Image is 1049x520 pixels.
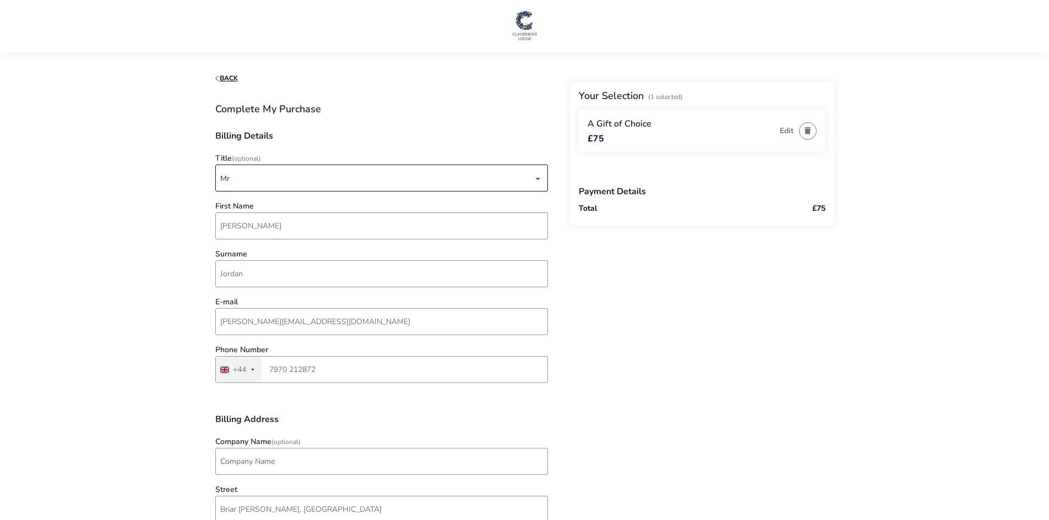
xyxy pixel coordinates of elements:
[215,155,261,162] label: Title
[511,9,539,42] img: Main Website
[215,356,548,383] input: Phone Number
[216,357,262,382] button: Selected country
[588,134,604,143] span: £75
[812,203,825,214] naf-get-fp-price: £75
[220,165,533,192] div: Mr
[215,202,254,210] label: First Name
[215,346,268,354] label: Phone Number
[588,118,651,130] span: A Gift of Choice
[215,250,247,258] label: Surname
[579,178,825,205] h3: Payment Details
[215,260,548,287] input: surname
[579,205,776,212] p: Total
[579,89,644,102] h2: Your Selection
[232,154,261,163] span: (Optional)
[648,92,683,101] span: (1 Selected)
[215,415,548,433] h3: Billing Address
[233,366,246,374] div: +44
[215,438,301,446] label: Company Name
[271,437,301,446] span: (Optional)
[535,168,541,189] div: dropdown trigger
[215,448,548,475] input: company
[215,75,238,82] button: Back
[215,132,548,149] h3: Billing Details
[780,127,793,135] button: Edit
[215,486,237,494] label: Street
[215,212,548,239] input: firstName
[220,165,533,191] span: [object Object]
[215,173,548,184] p-dropdown: Title
[215,104,548,114] h1: Complete My Purchase
[215,298,238,306] label: E-mail
[215,308,548,335] input: email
